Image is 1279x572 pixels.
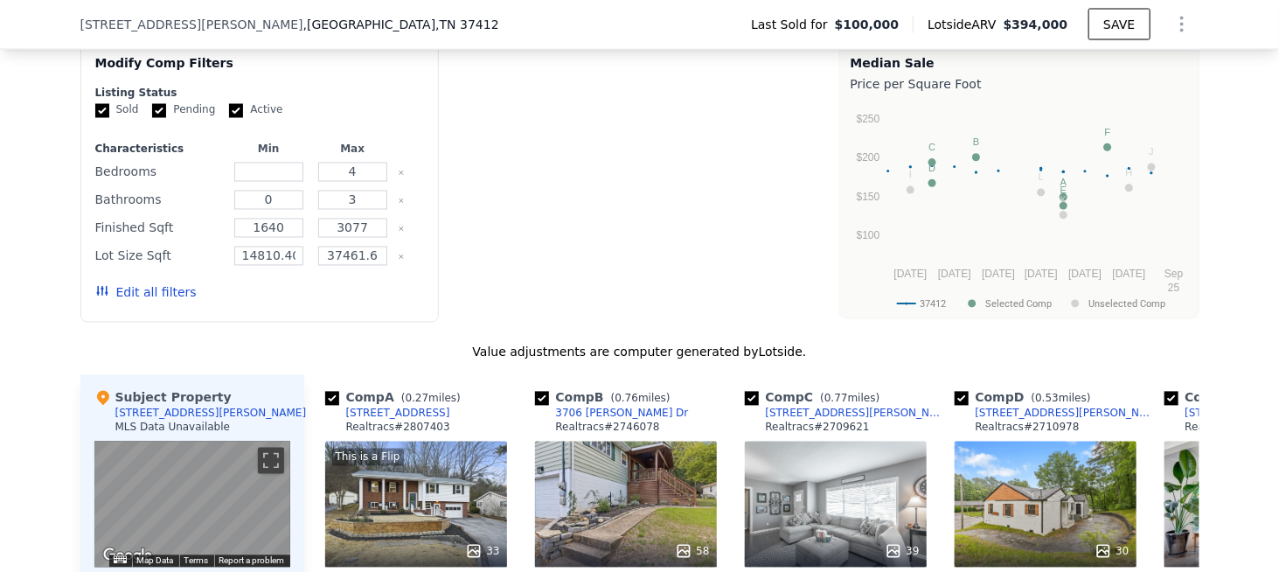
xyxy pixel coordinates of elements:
[95,103,139,118] label: Sold
[976,421,1080,435] div: Realtracs # 2710978
[94,442,290,568] div: Map
[745,407,948,421] a: [STREET_ADDRESS][PERSON_NAME]
[851,96,1188,315] svg: A chart.
[94,389,232,407] div: Subject Property
[1168,282,1180,294] text: 25
[766,407,948,421] div: [STREET_ADDRESS][PERSON_NAME]
[1068,268,1102,280] text: [DATE]
[95,216,224,241] div: Finished Sqft
[1025,393,1098,405] span: ( miles)
[813,393,886,405] span: ( miles)
[1095,543,1129,561] div: 30
[615,393,638,405] span: 0.76
[675,543,709,561] div: 58
[1025,268,1058,280] text: [DATE]
[928,142,935,152] text: C
[955,389,1098,407] div: Comp D
[928,16,1003,33] span: Lotside ARV
[985,298,1052,310] text: Selected Comp
[435,17,498,31] span: , TN 37412
[398,170,405,177] button: Clear
[152,104,166,118] input: Pending
[1088,298,1165,310] text: Unselected Comp
[556,407,689,421] div: 3706 [PERSON_NAME] Dr
[94,442,290,568] div: Street View
[230,143,307,157] div: Min
[835,16,900,33] span: $100,000
[751,16,835,33] span: Last Sold for
[325,407,450,421] a: [STREET_ADDRESS]
[332,449,404,466] div: This is a Flip
[95,104,109,118] input: Sold
[1125,168,1132,178] text: H
[851,54,1188,72] div: Median Sale
[152,103,215,118] label: Pending
[1004,17,1068,31] span: $394,000
[95,160,224,185] div: Bedrooms
[95,284,197,302] button: Edit all filters
[99,545,156,568] a: Open this area in Google Maps (opens a new window)
[1038,172,1043,183] text: L
[95,54,424,86] div: Modify Comp Filters
[556,421,660,435] div: Realtracs # 2746078
[1060,185,1066,196] text: E
[824,393,848,405] span: 0.77
[920,298,946,310] text: 37412
[856,230,879,242] text: $100
[1104,127,1110,137] text: F
[95,188,224,213] div: Bathrooms
[1060,195,1067,206] text: K
[766,421,870,435] div: Realtracs # 2709621
[1035,393,1059,405] span: 0.53
[535,407,689,421] a: 3706 [PERSON_NAME] Dr
[973,137,979,148] text: B
[394,393,468,405] span: ( miles)
[115,407,307,421] div: [STREET_ADDRESS][PERSON_NAME]
[95,143,224,157] div: Characteristics
[1164,7,1199,42] button: Show Options
[976,407,1157,421] div: [STREET_ADDRESS][PERSON_NAME]
[115,421,231,435] div: MLS Data Unavailable
[398,254,405,261] button: Clear
[928,163,935,173] text: D
[346,407,450,421] div: [STREET_ADDRESS]
[314,143,391,157] div: Max
[80,344,1199,361] div: Value adjustments are computer generated by Lotside .
[1112,268,1145,280] text: [DATE]
[114,556,126,564] button: Keyboard shortcuts
[95,86,424,100] div: Listing Status
[1088,9,1150,40] button: SAVE
[325,389,468,407] div: Comp A
[885,543,919,561] div: 39
[893,268,927,280] text: [DATE]
[856,152,879,164] text: $200
[80,16,303,33] span: [STREET_ADDRESS][PERSON_NAME]
[229,104,243,118] input: Active
[745,389,887,407] div: Comp C
[465,543,499,561] div: 33
[1164,268,1184,280] text: Sep
[856,113,879,125] text: $250
[398,226,405,233] button: Clear
[604,393,678,405] span: ( miles)
[955,407,1157,421] a: [STREET_ADDRESS][PERSON_NAME]
[406,393,429,405] span: 0.27
[258,448,284,474] button: Toggle fullscreen view
[303,16,499,33] span: , [GEOGRAPHIC_DATA]
[95,244,224,269] div: Lot Size Sqft
[1149,147,1154,157] text: J
[184,556,209,566] a: Terms (opens in new tab)
[1060,177,1067,187] text: A
[982,268,1015,280] text: [DATE]
[137,555,174,568] button: Map Data
[851,72,1188,96] div: Price per Square Foot
[99,545,156,568] img: Google
[346,421,450,435] div: Realtracs # 2807403
[856,191,879,203] text: $150
[219,556,285,566] a: Report a problem
[909,170,912,180] text: I
[398,198,405,205] button: Clear
[229,103,282,118] label: Active
[535,389,678,407] div: Comp B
